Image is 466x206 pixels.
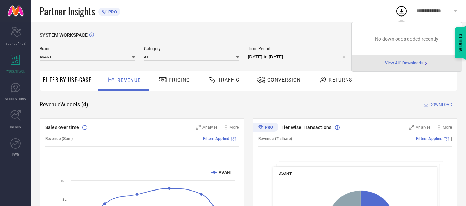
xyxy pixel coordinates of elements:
[45,136,73,141] span: Revenue (Sum)
[395,5,408,17] div: Open download list
[40,32,88,38] span: SYSTEM WORKSPACE
[40,46,135,51] span: Brand
[40,101,88,108] span: Revenue Widgets ( 4 )
[107,9,117,14] span: PRO
[429,101,452,108] span: DOWNLOAD
[385,61,429,66] div: Open download page
[144,46,239,51] span: Category
[40,4,95,18] span: Partner Insights
[169,77,190,83] span: Pricing
[12,152,19,157] span: FWD
[196,125,201,130] svg: Zoom
[443,125,452,130] span: More
[202,125,217,130] span: Analyse
[248,46,349,51] span: Time Period
[5,96,26,101] span: SUGGESTIONS
[43,76,91,84] span: Filter By Use-Case
[203,136,229,141] span: Filters Applied
[329,77,352,83] span: Returns
[375,36,438,42] span: No downloads added recently
[409,125,414,130] svg: Zoom
[10,124,21,129] span: TRENDS
[229,125,239,130] span: More
[117,77,141,83] span: Revenue
[62,198,67,202] text: 8L
[248,53,349,61] input: Select time period
[219,170,232,175] text: AVANT
[416,125,430,130] span: Analyse
[451,136,452,141] span: |
[253,123,278,133] div: Premium
[218,77,239,83] span: Traffic
[238,136,239,141] span: |
[6,41,26,46] span: SCORECARDS
[385,61,423,66] span: View All 1 Downloads
[416,136,443,141] span: Filters Applied
[6,68,25,74] span: WORKSPACE
[267,77,301,83] span: Conversion
[279,171,292,176] span: AVANT
[60,179,67,183] text: 10L
[281,124,331,130] span: Tier Wise Transactions
[258,136,292,141] span: Revenue (% share)
[385,61,429,66] a: View All1Downloads
[45,124,79,130] span: Sales over time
